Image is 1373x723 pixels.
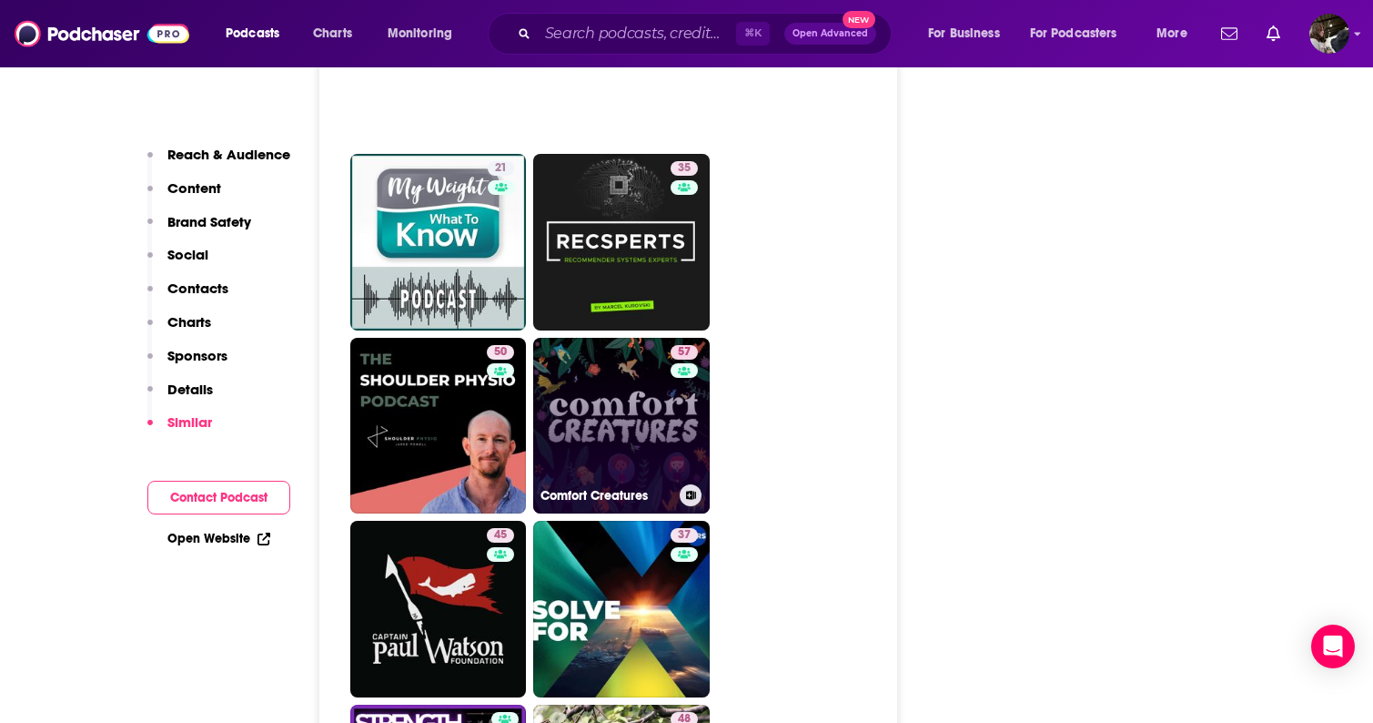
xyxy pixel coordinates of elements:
button: Contacts [147,280,228,313]
a: Open Website [167,531,270,546]
button: Open AdvancedNew [784,23,876,45]
p: Contacts [167,280,228,297]
span: Monitoring [388,21,452,46]
span: 35 [678,159,691,178]
button: Charts [147,313,211,347]
img: User Profile [1309,14,1349,54]
a: 37 [671,528,698,543]
span: 21 [495,159,507,178]
a: Show notifications dropdown [1259,18,1287,49]
p: Sponsors [167,347,227,364]
span: 45 [494,526,507,545]
a: 57 [671,345,698,360]
button: Show profile menu [1309,14,1349,54]
button: open menu [1018,19,1144,48]
button: open menu [375,19,476,48]
a: 35 [533,154,710,331]
p: Brand Safety [167,213,251,230]
span: Logged in as etmahon [1309,14,1349,54]
a: Show notifications dropdown [1214,18,1245,49]
a: 35 [671,161,698,176]
button: Social [147,246,208,280]
div: Search podcasts, credits, & more... [505,13,909,55]
p: Charts [167,313,211,331]
button: open menu [1144,19,1210,48]
a: 45 [350,521,527,698]
input: Search podcasts, credits, & more... [538,19,736,48]
h3: Comfort Creatures [540,488,672,504]
p: Reach & Audience [167,146,290,163]
button: open menu [213,19,303,48]
button: Contact Podcast [147,481,290,514]
span: For Business [928,21,1000,46]
span: Charts [313,21,352,46]
a: 37 [533,521,710,698]
button: Reach & Audience [147,146,290,179]
button: open menu [915,19,1023,48]
a: Charts [301,19,363,48]
p: Similar [167,413,212,431]
a: 50 [350,338,527,514]
span: New [843,11,875,28]
p: Content [167,179,221,197]
span: More [1156,21,1187,46]
button: Details [147,381,213,414]
a: 21 [488,161,514,176]
span: Podcasts [226,21,279,46]
span: 57 [678,343,691,361]
button: Similar [147,413,212,447]
span: ⌘ K [736,22,770,46]
button: Content [147,179,221,213]
button: Sponsors [147,347,227,381]
span: 50 [494,343,507,361]
a: 45 [487,528,514,543]
a: 57Comfort Creatures [533,338,710,514]
span: For Podcasters [1030,21,1117,46]
a: 50 [487,345,514,360]
p: Social [167,246,208,263]
button: Brand Safety [147,213,251,247]
span: Open Advanced [793,29,868,38]
p: Details [167,381,213,398]
img: Podchaser - Follow, Share and Rate Podcasts [15,16,189,51]
a: 21 [350,154,527,331]
div: Open Intercom Messenger [1311,625,1355,668]
span: 37 [678,526,691,545]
